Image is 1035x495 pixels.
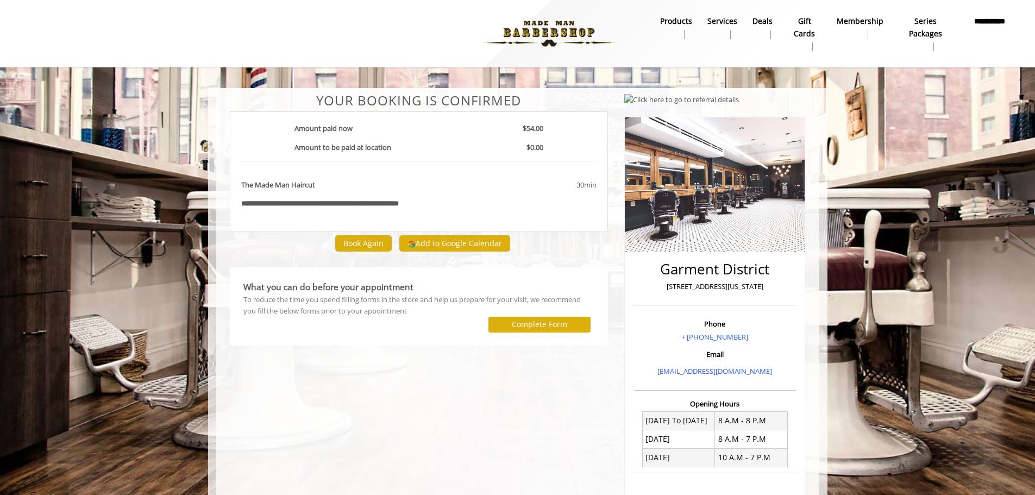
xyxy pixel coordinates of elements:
[681,332,748,342] a: + [PHONE_NUMBER]
[653,14,700,42] a: Productsproducts
[637,281,793,292] p: [STREET_ADDRESS][US_STATE]
[899,15,952,40] b: Series packages
[512,320,567,329] label: Complete Form
[829,14,891,42] a: MembershipMembership
[715,430,788,448] td: 8 A.M - 7 P.M
[657,366,772,376] a: [EMAIL_ADDRESS][DOMAIN_NAME]
[745,14,780,42] a: DealsDeals
[241,179,315,191] b: The Made Man Haircut
[642,411,715,430] td: [DATE] To [DATE]
[707,15,737,27] b: Services
[488,317,591,333] button: Complete Form
[715,449,788,467] td: 10 A.M - 7 P.M
[642,449,715,467] td: [DATE]
[335,235,392,251] button: Book Again
[634,400,796,408] h3: Opening Hours
[399,235,510,252] button: Add to Google Calendar
[637,320,793,328] h3: Phone
[474,4,624,64] img: Made Man Barbershop logo
[660,15,692,27] b: products
[624,94,739,105] img: Click here to go to referral details
[715,411,788,430] td: 8 A.M - 8 P.M
[637,261,793,277] h2: Garment District
[891,14,960,54] a: Series packagesSeries packages
[243,294,595,317] div: To reduce the time you spend filling forms in the store and help us prepare for your visit, we re...
[837,15,883,27] b: Membership
[243,281,413,293] b: What you can do before your appointment
[523,123,543,133] b: $54.00
[294,142,391,152] b: Amount to be paid at location
[780,14,829,54] a: Gift cardsgift cards
[489,179,597,191] div: 30min
[788,15,821,40] b: gift cards
[230,93,609,108] center: Your Booking is confirmed
[637,350,793,358] h3: Email
[294,123,353,133] b: Amount paid now
[752,15,773,27] b: Deals
[526,142,543,152] b: $0.00
[700,14,745,42] a: ServicesServices
[642,430,715,448] td: [DATE]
